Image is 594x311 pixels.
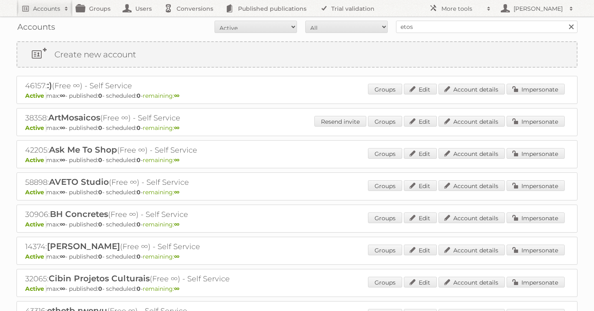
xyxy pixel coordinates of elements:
[507,84,565,94] a: Impersonate
[507,212,565,223] a: Impersonate
[174,124,179,132] strong: ∞
[438,116,505,127] a: Account details
[25,124,569,132] p: max: - published: - scheduled: -
[25,253,569,260] p: max: - published: - scheduled: -
[25,92,569,99] p: max: - published: - scheduled: -
[137,156,141,164] strong: 0
[143,156,179,164] span: remaining:
[47,241,120,251] span: [PERSON_NAME]
[507,180,565,191] a: Impersonate
[25,221,46,228] span: Active
[25,188,569,196] p: max: - published: - scheduled: -
[137,285,141,292] strong: 0
[25,80,314,91] h2: 46157: (Free ∞) - Self Service
[404,148,437,159] a: Edit
[174,285,179,292] strong: ∞
[25,209,314,220] h2: 30906: (Free ∞) - Self Service
[511,5,565,13] h2: [PERSON_NAME]
[25,273,314,284] h2: 32065: (Free ∞) - Self Service
[49,177,109,187] span: AVETO Studio
[25,188,46,196] span: Active
[17,42,577,67] a: Create new account
[48,113,100,123] span: ArtMosaicos
[60,188,65,196] strong: ∞
[368,84,402,94] a: Groups
[47,80,52,90] span: :)
[438,180,505,191] a: Account details
[25,221,569,228] p: max: - published: - scheduled: -
[174,253,179,260] strong: ∞
[368,277,402,287] a: Groups
[404,84,437,94] a: Edit
[60,253,65,260] strong: ∞
[98,221,102,228] strong: 0
[25,92,46,99] span: Active
[368,212,402,223] a: Groups
[60,124,65,132] strong: ∞
[143,253,179,260] span: remaining:
[174,221,179,228] strong: ∞
[49,145,117,155] span: Ask Me To Shop
[404,180,437,191] a: Edit
[368,148,402,159] a: Groups
[507,245,565,255] a: Impersonate
[438,148,505,159] a: Account details
[143,92,179,99] span: remaining:
[60,92,65,99] strong: ∞
[98,188,102,196] strong: 0
[98,92,102,99] strong: 0
[314,116,366,127] a: Resend invite
[174,92,179,99] strong: ∞
[137,188,141,196] strong: 0
[438,212,505,223] a: Account details
[137,124,141,132] strong: 0
[25,124,46,132] span: Active
[98,124,102,132] strong: 0
[143,285,179,292] span: remaining:
[60,221,65,228] strong: ∞
[174,188,179,196] strong: ∞
[25,156,46,164] span: Active
[60,156,65,164] strong: ∞
[25,285,46,292] span: Active
[143,221,179,228] span: remaining:
[438,277,505,287] a: Account details
[25,253,46,260] span: Active
[25,177,314,188] h2: 58898: (Free ∞) - Self Service
[143,188,179,196] span: remaining:
[368,245,402,255] a: Groups
[137,221,141,228] strong: 0
[174,156,179,164] strong: ∞
[404,116,437,127] a: Edit
[98,253,102,260] strong: 0
[137,253,141,260] strong: 0
[50,209,108,219] span: BH Concretes
[98,285,102,292] strong: 0
[137,92,141,99] strong: 0
[49,273,150,283] span: Cibin Projetos Culturais
[507,277,565,287] a: Impersonate
[404,277,437,287] a: Edit
[507,148,565,159] a: Impersonate
[438,245,505,255] a: Account details
[438,84,505,94] a: Account details
[60,285,65,292] strong: ∞
[25,145,314,155] h2: 42205: (Free ∞) - Self Service
[368,180,402,191] a: Groups
[441,5,483,13] h2: More tools
[98,156,102,164] strong: 0
[507,116,565,127] a: Impersonate
[404,212,437,223] a: Edit
[143,124,179,132] span: remaining:
[368,116,402,127] a: Groups
[25,113,314,123] h2: 38358: (Free ∞) - Self Service
[404,245,437,255] a: Edit
[33,5,60,13] h2: Accounts
[25,156,569,164] p: max: - published: - scheduled: -
[25,285,569,292] p: max: - published: - scheduled: -
[25,241,314,252] h2: 14374: (Free ∞) - Self Service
